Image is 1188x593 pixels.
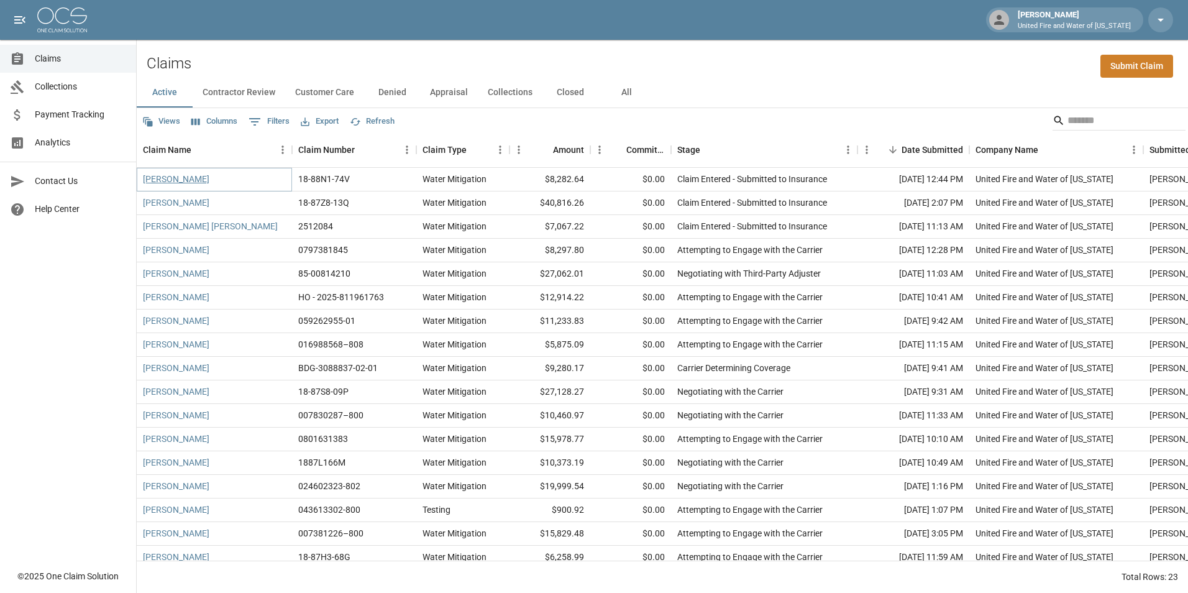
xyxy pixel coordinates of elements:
div: Amount [509,132,590,167]
div: [DATE] 11:33 AM [857,404,969,428]
div: Attempting to Engage with the Carrier [677,291,823,303]
div: 0797381845 [298,244,348,256]
div: [PERSON_NAME] [1013,9,1136,31]
a: [PERSON_NAME] [143,551,209,563]
div: Stage [677,132,700,167]
div: Water Mitigation [423,196,487,209]
div: United Fire and Water of Louisiana [976,385,1113,398]
div: $27,128.27 [509,380,590,404]
div: 2512084 [298,220,333,232]
div: Water Mitigation [423,362,487,374]
div: Attempting to Engage with the Carrier [677,315,823,327]
div: Claim Entered - Submitted to Insurance [677,173,827,185]
div: Carrier Determining Coverage [677,362,790,374]
button: Menu [857,140,876,159]
div: United Fire and Water of Louisiana [976,338,1113,351]
div: 024602323-802 [298,480,360,492]
div: 18-87H3-68G [298,551,350,563]
span: Collections [35,80,126,93]
div: Attempting to Engage with the Carrier [677,551,823,563]
div: [DATE] 10:41 AM [857,286,969,310]
div: Stage [671,132,857,167]
div: 059262955-01 [298,315,355,327]
a: [PERSON_NAME] [PERSON_NAME] [143,220,278,232]
div: Negotiating with the Carrier [677,456,784,469]
div: [DATE] 2:07 PM [857,191,969,215]
div: $0.00 [590,380,671,404]
div: Water Mitigation [423,433,487,445]
button: All [598,78,654,108]
p: United Fire and Water of [US_STATE] [1018,21,1131,32]
div: $0.00 [590,310,671,333]
a: [PERSON_NAME] [143,362,209,374]
button: Menu [590,140,609,159]
div: Claim Number [292,132,416,167]
span: Claims [35,52,126,65]
div: Water Mitigation [423,315,487,327]
h2: Claims [147,55,191,73]
button: Sort [536,141,553,159]
div: $15,829.48 [509,522,590,546]
div: BDG-3088837-02-01 [298,362,378,374]
div: United Fire and Water of Louisiana [976,456,1113,469]
div: 016988568–808 [298,338,363,351]
button: Menu [491,140,509,159]
div: $12,914.22 [509,286,590,310]
div: Attempting to Engage with the Carrier [677,527,823,540]
button: Menu [398,140,416,159]
a: [PERSON_NAME] [143,503,209,516]
div: Water Mitigation [423,244,487,256]
div: $0.00 [590,546,671,569]
div: Negotiating with the Carrier [677,409,784,421]
div: 18-87Z8-13Q [298,196,349,209]
div: 1887L166M [298,456,345,469]
span: Contact Us [35,175,126,188]
div: Water Mitigation [423,173,487,185]
div: Claim Type [423,132,467,167]
div: Water Mitigation [423,456,487,469]
div: $40,816.26 [509,191,590,215]
a: [PERSON_NAME] [143,480,209,492]
div: 007381226–800 [298,527,363,540]
div: United Fire and Water of Louisiana [976,433,1113,445]
div: Amount [553,132,584,167]
div: [DATE] 9:42 AM [857,310,969,333]
div: $0.00 [590,404,671,428]
span: Payment Tracking [35,108,126,121]
div: Claim Entered - Submitted to Insurance [677,196,827,209]
div: United Fire and Water of Louisiana [976,220,1113,232]
span: Analytics [35,136,126,149]
div: Negotiating with Third-Party Adjuster [677,267,821,280]
div: $0.00 [590,499,671,522]
div: $6,258.99 [509,546,590,569]
div: $0.00 [590,357,671,380]
div: © 2025 One Claim Solution [17,570,119,582]
a: Submit Claim [1100,55,1173,78]
button: Menu [839,140,857,159]
div: $0.00 [590,286,671,310]
button: Collections [478,78,542,108]
div: $10,460.97 [509,404,590,428]
div: United Fire and Water of Louisiana [976,551,1113,563]
button: Sort [1038,141,1056,159]
div: Total Rows: 23 [1122,571,1178,583]
div: $900.92 [509,499,590,522]
div: $27,062.01 [509,262,590,286]
div: [DATE] 1:07 PM [857,499,969,522]
div: Attempting to Engage with the Carrier [677,338,823,351]
div: $15,978.77 [509,428,590,451]
div: Date Submitted [902,132,963,167]
div: Water Mitigation [423,527,487,540]
div: Claim Number [298,132,355,167]
button: Customer Care [285,78,364,108]
div: United Fire and Water of Louisiana [976,173,1113,185]
div: Water Mitigation [423,291,487,303]
button: Menu [509,140,528,159]
button: Views [139,112,183,131]
div: [DATE] 11:13 AM [857,215,969,239]
div: Attempting to Engage with the Carrier [677,503,823,516]
div: [DATE] 3:05 PM [857,522,969,546]
button: Sort [191,141,209,159]
button: Sort [884,141,902,159]
div: United Fire and Water of Louisiana [976,244,1113,256]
